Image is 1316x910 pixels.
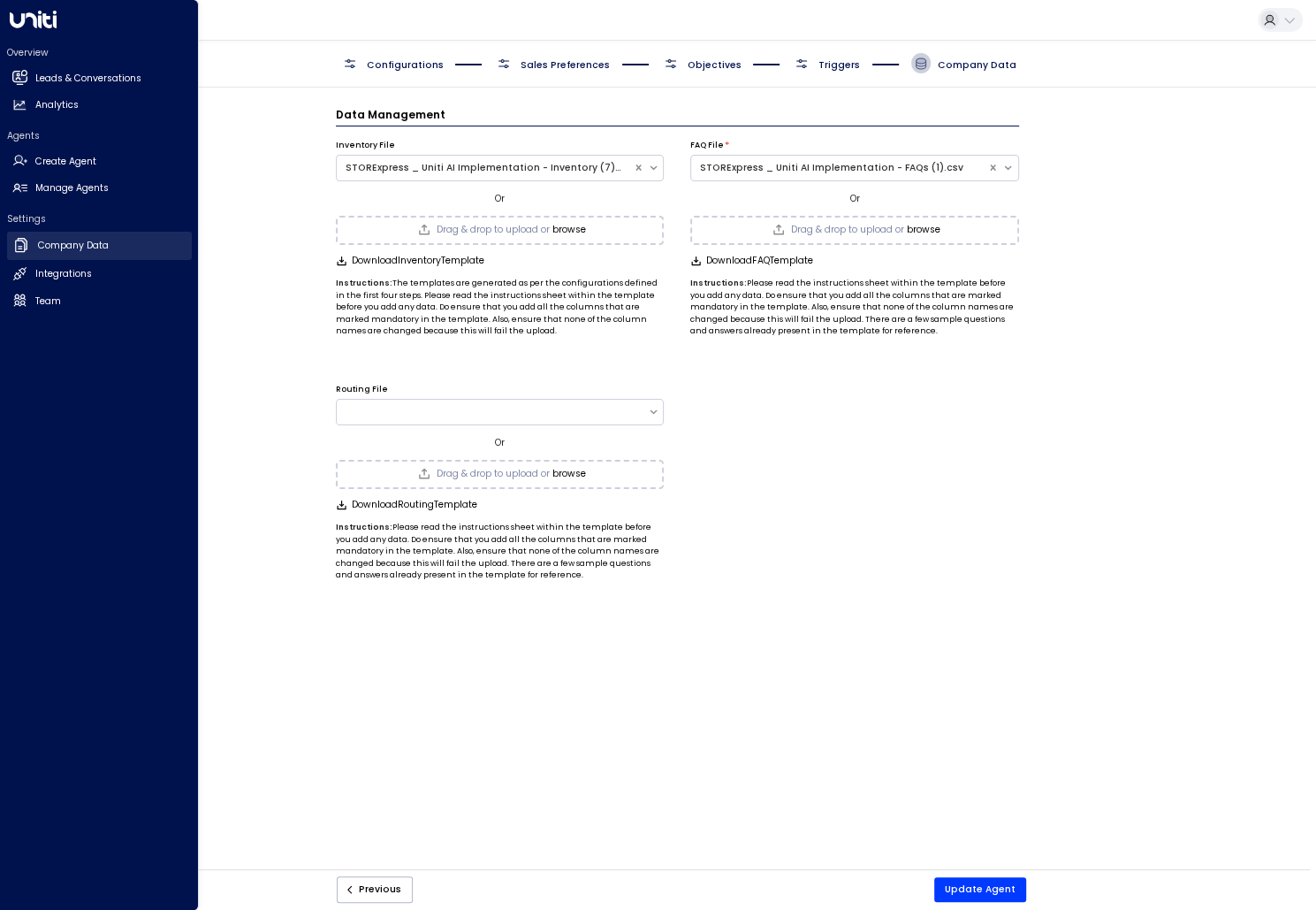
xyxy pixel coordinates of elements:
[7,129,192,142] h2: Agents
[690,278,747,288] b: Instructions:
[495,192,505,205] span: Or
[938,58,1016,72] span: Company Data
[35,72,141,86] h2: Leads & Conversations
[791,226,904,235] span: Drag & drop to upload or
[7,46,192,59] h2: Overview
[7,262,192,287] a: Integrations
[336,107,1019,126] h3: Data Management
[690,140,724,152] label: FAQ File
[706,256,813,266] span: Download FAQ Template
[38,239,109,253] h2: Company Data
[337,876,413,903] button: Previous
[7,288,192,314] a: Team
[336,140,395,152] label: Inventory File
[552,469,586,479] button: browse
[7,176,192,202] a: Manage Agents
[35,181,109,195] h2: Manage Agents
[336,500,477,511] button: DownloadRoutingTemplate
[7,149,192,174] a: Create Agent
[336,278,392,288] b: Instructions:
[35,98,79,112] h2: Analytics
[35,267,92,281] h2: Integrations
[352,256,484,266] span: Download Inventory Template
[367,58,444,72] span: Configurations
[336,256,484,267] button: DownloadInventoryTemplate
[7,212,192,226] h2: Settings
[818,58,860,72] span: Triggers
[35,155,96,169] h2: Create Agent
[336,522,392,532] b: Instructions:
[700,161,978,175] div: STORExpress _ Uniti AI Implementation - FAQs (1).csv
[690,278,1018,338] p: Please read the instructions sheet within the template before you add any data. Do ensure that yo...
[688,58,742,72] span: Objectives
[690,256,813,267] button: DownloadFAQTemplate
[7,65,192,91] a: Leads & Conversations
[495,436,505,449] span: Or
[849,192,859,205] span: Or
[907,225,940,235] button: browse
[7,232,192,260] a: Company Data
[437,470,550,479] span: Drag & drop to upload or
[7,93,192,119] a: Analytics
[934,877,1026,902] button: Update Agent
[336,522,664,582] p: Please read the instructions sheet within the template before you add any data. Do ensure that yo...
[552,225,586,235] button: browse
[336,278,664,338] p: The templates are generated as per the configurations defined in the first four steps. Please rea...
[521,58,610,72] span: Sales Preferences
[352,500,477,510] span: Download Routing Template
[437,226,550,235] span: Drag & drop to upload or
[336,384,388,396] label: Routing File
[346,161,624,175] div: STORExpress _ Uniti AI Implementation - Inventory (7).csv
[35,294,61,309] h2: Team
